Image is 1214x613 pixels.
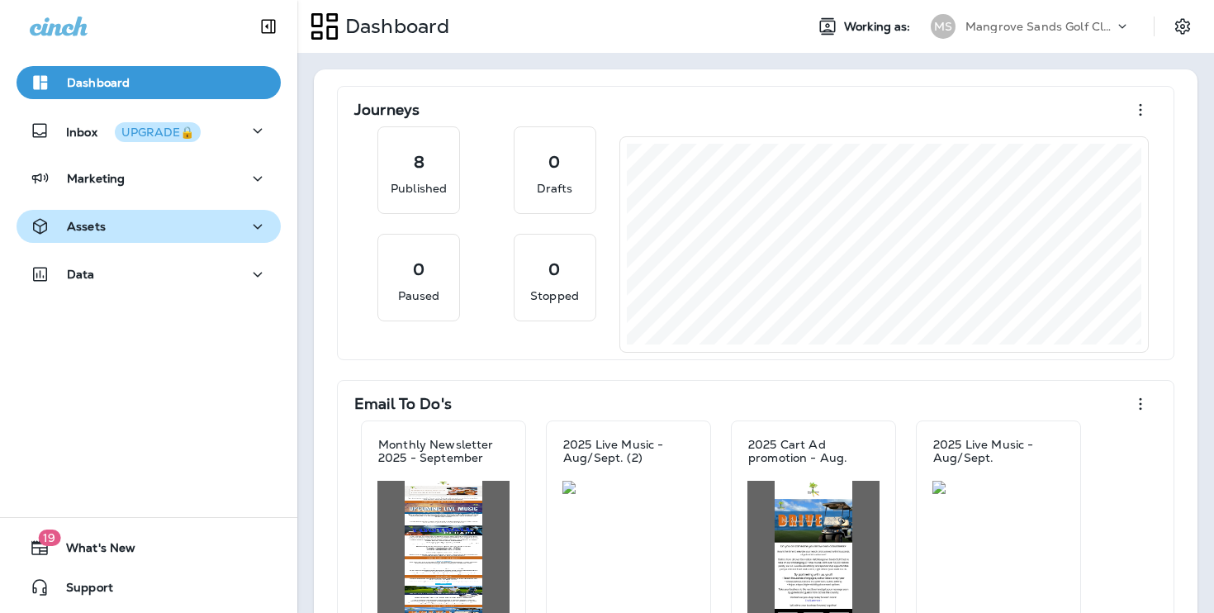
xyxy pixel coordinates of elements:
[17,114,281,147] button: InboxUPGRADE🔒
[66,122,201,140] p: Inbox
[530,287,579,304] p: Stopped
[748,438,879,464] p: 2025 Cart Ad promotion - Aug.
[38,530,60,546] span: 19
[933,438,1064,464] p: 2025 Live Music - Aug/Sept.
[965,20,1114,33] p: Mangrove Sands Golf Club
[17,531,281,564] button: 19What's New
[931,14,956,39] div: MS
[17,571,281,604] button: Support
[67,268,95,281] p: Data
[115,122,201,142] button: UPGRADE🔒
[67,172,125,185] p: Marketing
[562,481,695,494] img: 641097a4-c7a0-4b5a-99d1-867557a61903.jpg
[17,210,281,243] button: Assets
[537,180,573,197] p: Drafts
[121,126,194,138] div: UPGRADE🔒
[391,180,447,197] p: Published
[50,581,113,601] span: Support
[17,258,281,291] button: Data
[1168,12,1197,41] button: Settings
[398,287,440,304] p: Paused
[245,10,292,43] button: Collapse Sidebar
[932,481,1065,494] img: 9ae9c56d-d317-4f07-9dfa-bb6e47d12cdf.jpg
[354,396,452,412] p: Email To Do's
[548,154,560,170] p: 0
[17,162,281,195] button: Marketing
[67,220,106,233] p: Assets
[378,438,509,464] p: Monthly Newsletter 2025 - September
[413,261,424,278] p: 0
[67,76,130,89] p: Dashboard
[50,541,135,561] span: What's New
[844,20,914,34] span: Working as:
[563,438,694,464] p: 2025 Live Music - Aug/Sept. (2)
[354,102,420,118] p: Journeys
[548,261,560,278] p: 0
[414,154,424,170] p: 8
[17,66,281,99] button: Dashboard
[339,14,449,39] p: Dashboard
